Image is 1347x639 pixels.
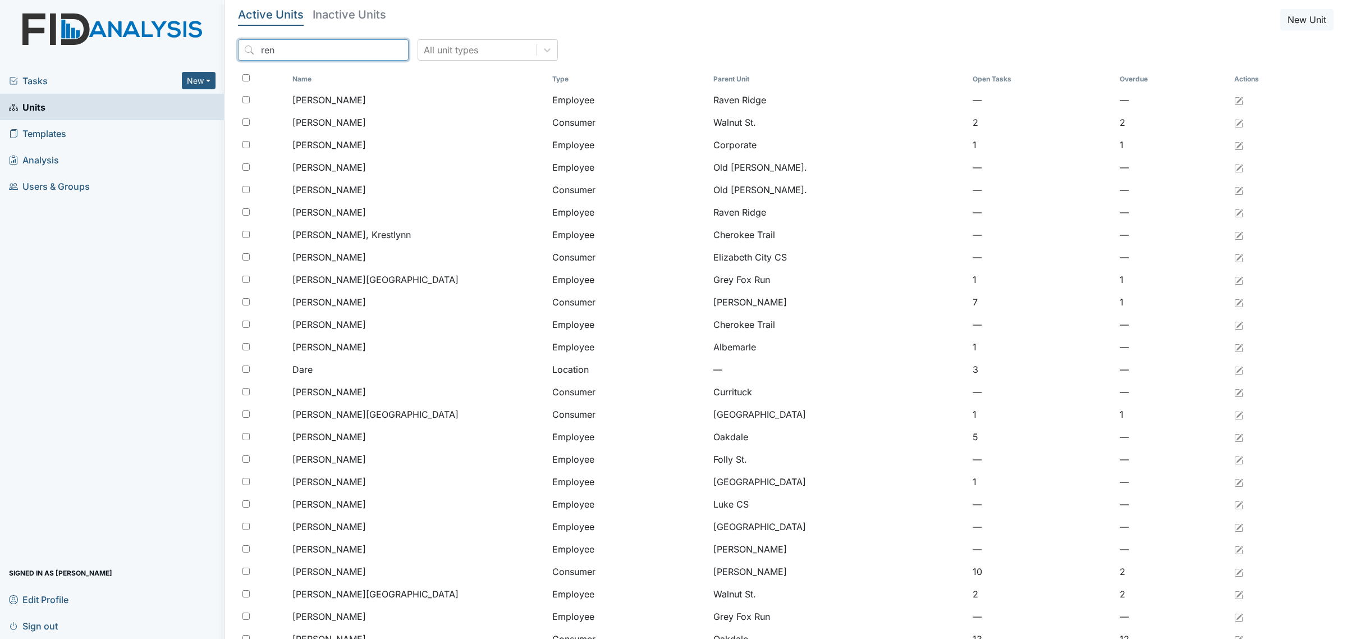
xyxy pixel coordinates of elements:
[968,471,1115,493] td: 1
[1234,161,1243,174] a: Edit
[182,72,216,89] button: New
[424,43,478,57] div: All unit types
[548,583,709,605] td: Employee
[709,134,969,156] td: Corporate
[242,74,250,81] input: Toggle All Rows Selected
[709,246,969,268] td: Elizabeth City CS
[968,403,1115,426] td: 1
[548,134,709,156] td: Employee
[1115,515,1230,538] td: —
[709,605,969,628] td: Grey Fox Run
[292,116,366,129] span: [PERSON_NAME]
[238,9,304,20] h5: Active Units
[1115,89,1230,111] td: —
[1234,408,1243,421] a: Edit
[292,520,366,533] span: [PERSON_NAME]
[968,201,1115,223] td: —
[968,605,1115,628] td: —
[709,156,969,179] td: Old [PERSON_NAME].
[548,403,709,426] td: Consumer
[1234,318,1243,331] a: Edit
[709,223,969,246] td: Cherokee Trail
[1115,605,1230,628] td: —
[1234,273,1243,286] a: Edit
[9,177,90,195] span: Users & Groups
[1234,430,1243,444] a: Edit
[292,610,366,623] span: [PERSON_NAME]
[709,179,969,201] td: Old [PERSON_NAME].
[292,497,366,511] span: [PERSON_NAME]
[548,358,709,381] td: Location
[548,156,709,179] td: Employee
[548,246,709,268] td: Consumer
[709,291,969,313] td: [PERSON_NAME]
[292,340,366,354] span: [PERSON_NAME]
[1234,453,1243,466] a: Edit
[968,358,1115,381] td: 3
[709,89,969,111] td: Raven Ridge
[1234,228,1243,241] a: Edit
[1234,385,1243,399] a: Edit
[709,583,969,605] td: Walnut St.
[1115,201,1230,223] td: —
[1115,70,1230,89] th: Toggle SortBy
[1115,134,1230,156] td: 1
[292,138,366,152] span: [PERSON_NAME]
[292,385,366,399] span: [PERSON_NAME]
[292,93,366,107] span: [PERSON_NAME]
[1115,381,1230,403] td: —
[968,156,1115,179] td: —
[9,151,59,168] span: Analysis
[292,565,366,578] span: [PERSON_NAME]
[548,313,709,336] td: Employee
[968,179,1115,201] td: —
[1234,565,1243,578] a: Edit
[1115,583,1230,605] td: 2
[968,313,1115,336] td: —
[968,134,1115,156] td: 1
[968,223,1115,246] td: —
[1280,9,1334,30] button: New Unit
[709,515,969,538] td: [GEOGRAPHIC_DATA]
[548,201,709,223] td: Employee
[1234,206,1243,219] a: Edit
[709,313,969,336] td: Cherokee Trail
[292,475,366,489] span: [PERSON_NAME]
[709,493,969,515] td: Luke CS
[1115,313,1230,336] td: —
[968,268,1115,291] td: 1
[968,70,1115,89] th: Toggle SortBy
[9,591,68,608] span: Edit Profile
[1234,295,1243,309] a: Edit
[709,381,969,403] td: Currituck
[292,206,366,219] span: [PERSON_NAME]
[1234,520,1243,533] a: Edit
[9,617,58,635] span: Sign out
[1115,493,1230,515] td: —
[548,605,709,628] td: Employee
[1115,336,1230,358] td: —
[292,273,459,286] span: [PERSON_NAME][GEOGRAPHIC_DATA]
[1115,179,1230,201] td: —
[292,228,411,241] span: [PERSON_NAME], Krestlynn
[292,430,366,444] span: [PERSON_NAME]
[9,125,66,142] span: Templates
[968,538,1115,560] td: —
[548,381,709,403] td: Consumer
[1234,610,1243,623] a: Edit
[1234,116,1243,129] a: Edit
[1115,111,1230,134] td: 2
[548,426,709,448] td: Employee
[709,358,969,381] td: —
[968,493,1115,515] td: —
[292,408,459,421] span: [PERSON_NAME][GEOGRAPHIC_DATA]
[1115,538,1230,560] td: —
[548,448,709,471] td: Employee
[1115,448,1230,471] td: —
[9,98,45,116] span: Units
[1115,223,1230,246] td: —
[292,587,459,601] span: [PERSON_NAME][GEOGRAPHIC_DATA]
[968,515,1115,538] td: —
[292,183,366,197] span: [PERSON_NAME]
[968,448,1115,471] td: —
